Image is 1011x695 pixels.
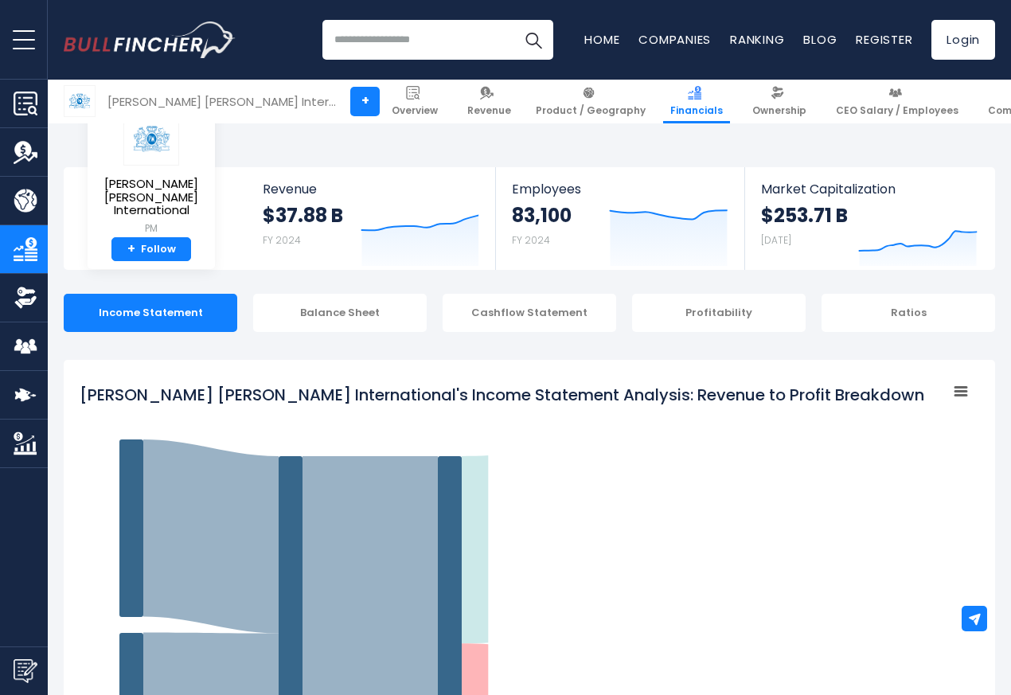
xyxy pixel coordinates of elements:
[64,86,95,116] img: PM logo
[512,182,728,197] span: Employees
[836,104,958,117] span: CEO Salary / Employees
[107,92,338,111] div: [PERSON_NAME] [PERSON_NAME] International
[761,203,848,228] strong: $253.71 B
[392,104,438,117] span: Overview
[111,237,191,262] a: +Follow
[64,21,235,58] a: Go to homepage
[100,111,203,237] a: [PERSON_NAME] [PERSON_NAME] International PM
[443,294,616,332] div: Cashflow Statement
[638,31,711,48] a: Companies
[64,294,237,332] div: Income Statement
[263,233,301,247] small: FY 2024
[263,203,343,228] strong: $37.88 B
[496,167,744,270] a: Employees 83,100 FY 2024
[80,384,924,406] tspan: [PERSON_NAME] [PERSON_NAME] International's Income Statement Analysis: Revenue to Profit Breakdown
[761,233,791,247] small: [DATE]
[536,104,646,117] span: Product / Geography
[123,112,179,166] img: PM logo
[829,80,966,123] a: CEO Salary / Employees
[263,182,480,197] span: Revenue
[384,80,445,123] a: Overview
[350,87,380,116] a: +
[100,221,202,236] small: PM
[512,233,550,247] small: FY 2024
[663,80,730,123] a: Financials
[529,80,653,123] a: Product / Geography
[856,31,912,48] a: Register
[100,178,202,217] span: [PERSON_NAME] [PERSON_NAME] International
[745,80,814,123] a: Ownership
[632,294,806,332] div: Profitability
[822,294,995,332] div: Ratios
[460,80,518,123] a: Revenue
[752,104,806,117] span: Ownership
[803,31,837,48] a: Blog
[670,104,723,117] span: Financials
[745,167,993,270] a: Market Capitalization $253.71 B [DATE]
[127,242,135,256] strong: +
[761,182,978,197] span: Market Capitalization
[584,31,619,48] a: Home
[14,286,37,310] img: Ownership
[730,31,784,48] a: Ranking
[64,21,236,58] img: Bullfincher logo
[247,167,496,270] a: Revenue $37.88 B FY 2024
[467,104,511,117] span: Revenue
[253,294,427,332] div: Balance Sheet
[931,20,995,60] a: Login
[512,203,572,228] strong: 83,100
[513,20,553,60] button: Search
